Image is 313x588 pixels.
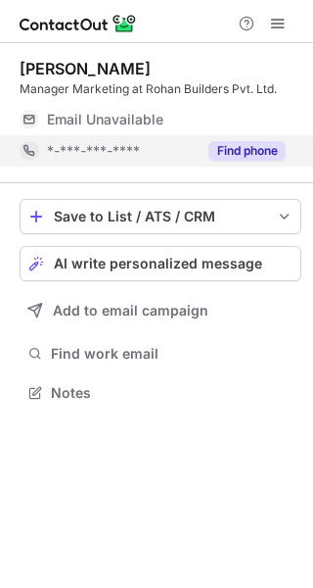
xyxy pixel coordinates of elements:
[20,246,301,281] button: AI write personalized message
[20,293,301,328] button: Add to email campaign
[47,111,163,128] span: Email Unavailable
[51,345,293,363] span: Find work email
[20,59,151,78] div: [PERSON_NAME]
[54,256,262,271] span: AI write personalized message
[53,303,208,318] span: Add to email campaign
[51,384,293,402] span: Notes
[20,379,301,407] button: Notes
[20,80,301,98] div: Manager Marketing at Rohan Builders Pvt. Ltd.
[20,12,137,35] img: ContactOut v5.3.10
[20,199,301,234] button: save-profile-one-click
[20,340,301,367] button: Find work email
[54,209,267,224] div: Save to List / ATS / CRM
[208,141,286,161] button: Reveal Button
